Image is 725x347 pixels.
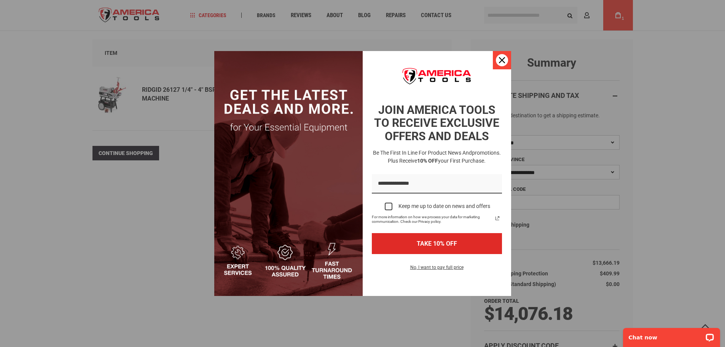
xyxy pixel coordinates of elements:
button: TAKE 10% OFF [372,233,502,254]
button: No, I want to pay full price [404,263,470,276]
svg: close icon [499,57,505,63]
a: Read our Privacy Policy [493,214,502,223]
span: For more information on how we process your data for marketing communication. Check our Privacy p... [372,215,493,224]
button: Close [493,51,511,69]
strong: 10% OFF [417,158,438,164]
input: Email field [372,174,502,193]
iframe: LiveChat chat widget [618,323,725,347]
strong: JOIN AMERICA TOOLS TO RECEIVE EXCLUSIVE OFFERS AND DEALS [374,103,499,143]
svg: link icon [493,214,502,223]
div: Keep me up to date on news and offers [398,203,490,209]
h3: Be the first in line for product news and [370,149,504,165]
